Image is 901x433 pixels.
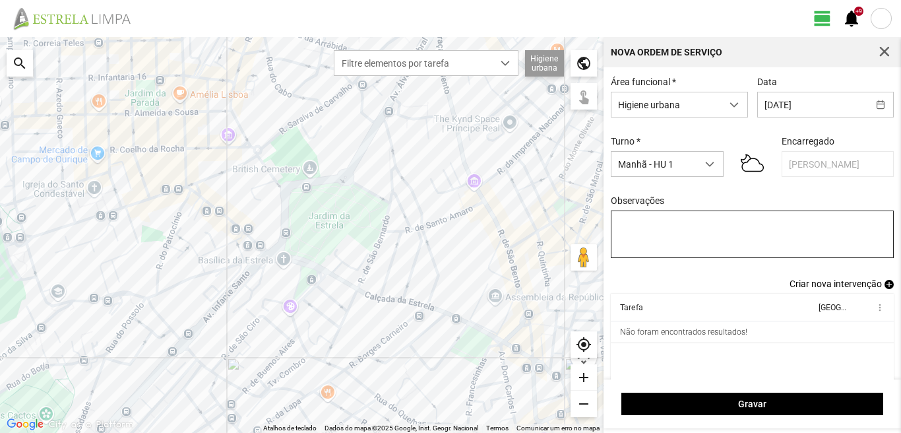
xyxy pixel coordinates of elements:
[697,152,723,176] div: dropdown trigger
[325,424,478,432] span: Dados do mapa ©2025 Google, Inst. Geogr. Nacional
[722,92,747,117] div: dropdown trigger
[571,391,597,417] div: remove
[611,195,664,206] label: Observações
[621,393,883,415] button: Gravar
[790,279,882,289] span: Criar nova intervenção
[874,302,885,313] span: more_vert
[620,303,643,312] div: Tarefa
[842,9,861,28] span: notifications
[571,50,597,77] div: public
[334,51,493,75] span: Filtre elementos por tarefa
[486,424,509,432] a: Termos (abre num novo separador)
[516,424,600,432] a: Comunicar um erro no mapa
[629,399,877,409] span: Gravar
[611,152,697,176] span: Manhã - HU 1
[3,416,47,433] a: Abrir esta área no Google Maps (abre uma nova janela)
[885,280,894,289] span: add
[263,424,317,433] button: Atalhos de teclado
[525,50,564,77] div: Higiene urbana
[818,303,846,312] div: [GEOGRAPHIC_DATA]
[571,83,597,110] div: touch_app
[741,149,764,177] img: 03n.svg
[611,77,676,87] label: Área funcional *
[611,136,640,147] label: Turno *
[782,136,834,147] label: Encarregado
[611,48,722,57] div: Nova Ordem de Serviço
[854,7,863,16] div: +9
[620,327,747,337] div: Não foram encontrados resultados!
[757,77,777,87] label: Data
[9,7,145,30] img: file
[813,9,832,28] span: view_day
[3,416,47,433] img: Google
[7,50,33,77] div: search
[611,92,722,117] span: Higiene urbana
[571,331,597,358] div: my_location
[571,244,597,271] button: Arraste o Pegman para o mapa para abrir o Street View
[493,51,518,75] div: dropdown trigger
[571,364,597,391] div: add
